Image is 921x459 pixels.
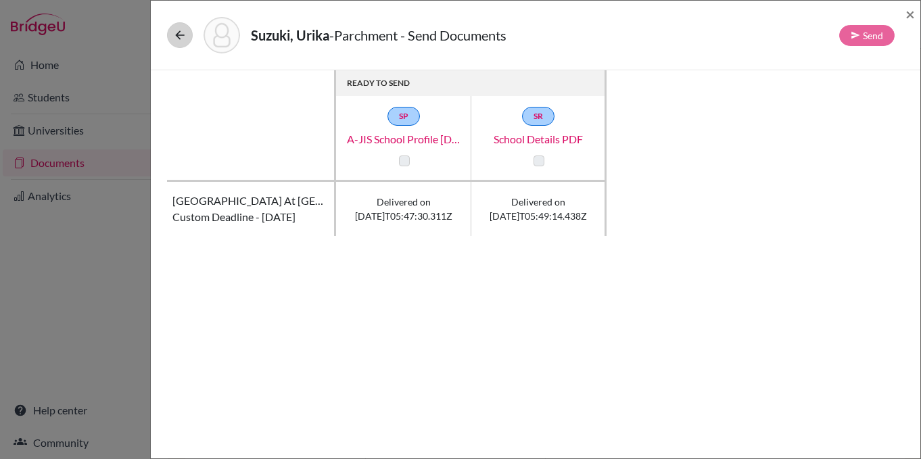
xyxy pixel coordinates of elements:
span: Custom deadline - [DATE] [172,209,296,225]
button: Send [839,25,895,46]
span: - Parchment - Send Documents [329,27,506,43]
a: SR [522,107,554,126]
span: Delivered on [DATE]T05:47:30.311Z [355,195,452,223]
a: A-JIS School Profile [DATE][DOMAIN_NAME][DATE]_wide [336,131,471,147]
th: READY TO SEND [336,70,607,96]
a: SP [387,107,420,126]
strong: Suzuki, Urika [251,27,329,43]
span: × [905,4,915,24]
span: Delivered on [DATE]T05:49:14.438Z [490,195,587,223]
button: Close [905,6,915,22]
span: [GEOGRAPHIC_DATA] at [GEOGRAPHIC_DATA] [172,193,329,209]
a: School Details PDF [471,131,606,147]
